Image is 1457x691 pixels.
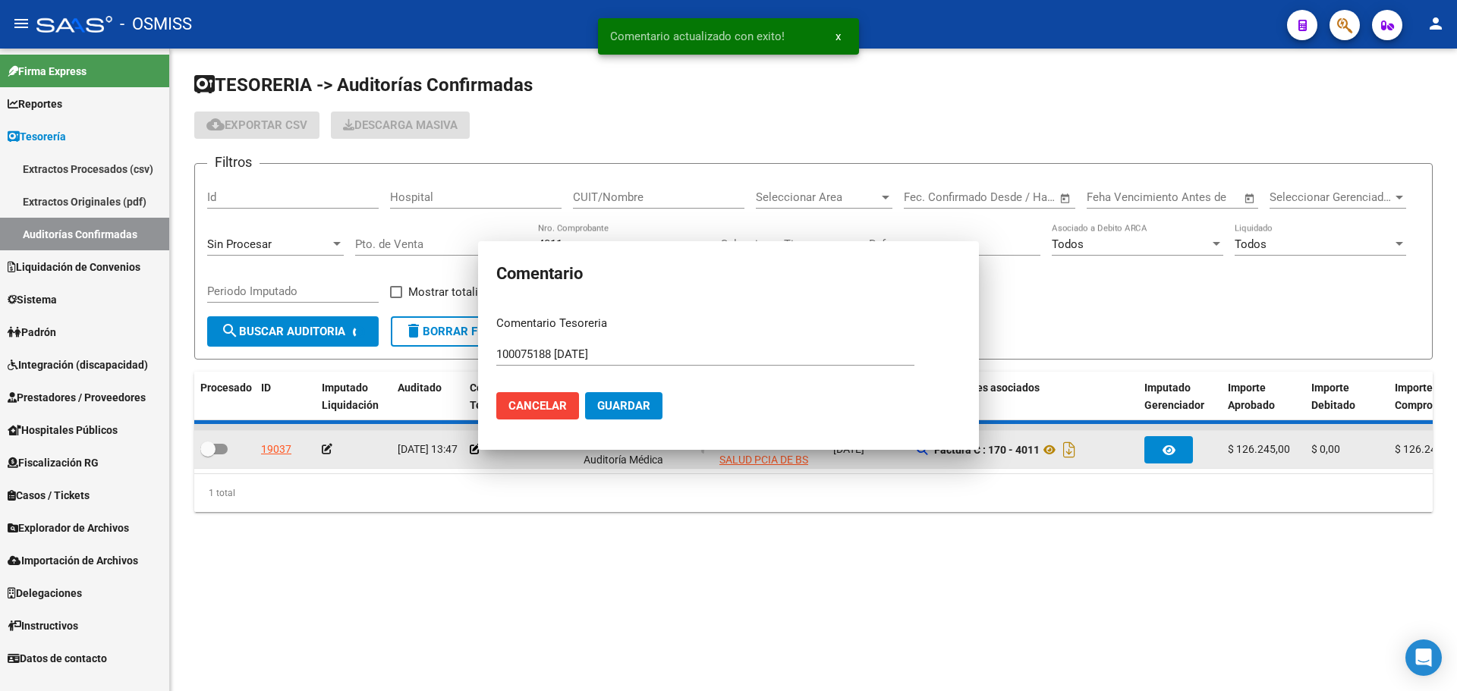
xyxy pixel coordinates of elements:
[8,487,90,504] span: Casos / Tickets
[194,474,1433,512] div: 1 total
[1241,190,1259,207] button: Open calendar
[464,372,577,422] datatable-header-cell: Comentario Tesoreria
[496,259,961,288] h2: Comentario
[8,356,148,373] span: Integración (discapacidad)
[261,441,291,458] div: 19037
[934,444,1040,456] strong: Factura C : 170 - 4011
[496,315,961,332] p: Comentario Tesoreria
[508,399,567,413] span: Cancelar
[1052,237,1084,251] span: Todos
[408,283,518,301] span: Mostrar totalizadores
[120,8,192,41] span: - OSMISS
[221,325,345,338] span: Buscar Auditoria
[8,259,140,275] span: Liquidación de Convenios
[322,382,379,411] span: Imputado Liquidación
[398,443,458,455] span: [DATE] 13:47
[470,382,527,411] span: Comentario Tesoreria
[1235,237,1267,251] span: Todos
[404,322,423,340] mat-icon: delete
[1228,443,1290,455] span: $ 126.245,00
[8,291,57,308] span: Sistema
[12,14,30,33] mat-icon: menu
[1311,443,1340,455] span: $ 0,00
[756,190,879,204] span: Seleccionar Area
[398,382,442,394] span: Auditado
[1427,14,1445,33] mat-icon: person
[911,372,1138,422] datatable-header-cell: Comprobantes asociados
[8,617,78,634] span: Instructivos
[255,372,316,422] datatable-header-cell: ID
[496,392,579,419] button: Cancelar
[719,436,808,483] span: MINISTERIO DE SALUD PCIA DE BS AS
[316,372,392,422] datatable-header-cell: Imputado Liquidación
[967,190,1040,204] input: End date
[8,454,99,471] span: Fiscalización RG
[1270,190,1392,204] span: Seleccionar Gerenciador
[835,30,841,43] span: x
[8,63,87,80] span: Firma Express
[8,96,62,112] span: Reportes
[8,585,82,601] span: Delegaciones
[8,650,107,667] span: Datos de contacto
[194,74,533,96] span: TESORERIA -> Auditorías Confirmadas
[597,399,650,413] span: Guardar
[404,325,514,338] span: Borrar Filtros
[8,324,56,341] span: Padrón
[1405,639,1442,676] div: Open Intercom Messenger
[610,29,785,44] span: Comentario actualizado con exito!
[194,372,255,422] datatable-header-cell: Procesado
[206,115,225,133] mat-icon: cloud_download
[8,128,66,145] span: Tesorería
[904,190,953,204] input: Start date
[8,422,118,438] span: Hospitales Públicos
[207,237,272,251] span: Sin Procesar
[1228,382,1275,411] span: Importe Aprobado
[207,152,260,173] h3: Filtros
[1057,190,1075,207] button: Open calendar
[1395,443,1457,455] span: $ 126.245,00
[1305,372,1389,422] datatable-header-cell: Importe Debitado
[1222,372,1305,422] datatable-header-cell: Importe Aprobado
[8,520,129,536] span: Explorador de Archivos
[1059,438,1079,462] i: Descargar documento
[8,552,138,569] span: Importación de Archivos
[206,118,307,132] span: Exportar CSV
[585,392,662,419] button: Guardar
[200,382,252,394] span: Procesado
[721,237,844,251] span: Seleccionar Tipo
[331,112,470,139] app-download-masive: Descarga masiva de comprobantes (adjuntos)
[1138,372,1222,422] datatable-header-cell: Imputado Gerenciador
[392,372,464,422] datatable-header-cell: Auditado
[343,118,458,132] span: Descarga Masiva
[221,322,239,340] mat-icon: search
[1144,382,1204,411] span: Imputado Gerenciador
[261,382,271,394] span: ID
[1311,382,1355,411] span: Importe Debitado
[8,389,146,406] span: Prestadores / Proveedores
